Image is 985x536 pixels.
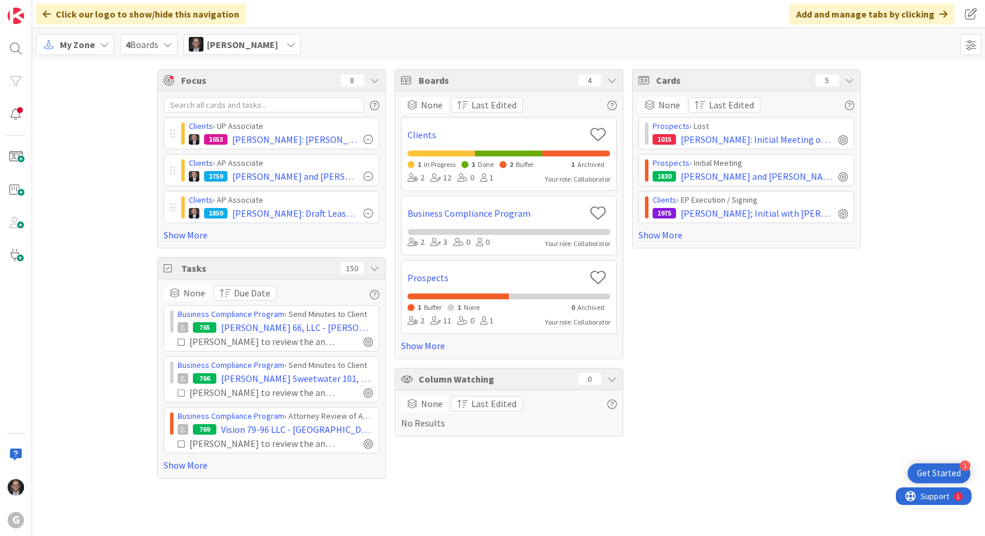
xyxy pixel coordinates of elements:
div: 1015 [653,134,676,145]
span: [PERSON_NAME] 66, LLC - [PERSON_NAME] [221,320,373,334]
div: Your role: Collaborator [545,238,610,249]
span: [PERSON_NAME] and [PERSON_NAME]: Initial Meeting on 3/3 w/ [PERSON_NAME]: Teams w/ [PERSON_NAME] ... [232,169,359,183]
img: BG [189,208,199,219]
a: Clients [189,194,213,205]
div: 5 [816,74,839,86]
button: Last Edited [451,396,523,411]
div: › Lost [653,120,848,132]
span: Boards [419,73,572,87]
span: Last Edited [471,98,517,112]
button: Due Date [213,285,277,301]
div: › EP Execution / Signing [653,194,848,206]
div: 765 [193,322,216,333]
span: [PERSON_NAME] and [PERSON_NAME]: Initial Meeting on 5/9 with [PERSON_NAME] [681,169,834,183]
a: Business Compliance Program [178,360,284,370]
div: 4 [578,74,602,86]
div: 2 [407,236,424,249]
div: 1653 [204,134,227,145]
img: JT [189,37,203,52]
img: Visit kanbanzone.com [8,8,24,24]
div: 1975 [653,208,676,219]
div: 2 [407,172,424,185]
div: 766 [193,373,216,384]
a: Clients [653,194,677,205]
div: 0 [457,315,474,327]
a: Show More [164,228,379,242]
a: Business Compliance Program [178,411,284,421]
button: Last Edited [688,97,760,112]
div: Add and manage tabs by clicking [789,4,955,25]
div: 0 [453,236,470,249]
a: Show More [638,228,854,242]
a: Show More [401,339,617,353]
div: 11 [430,315,451,327]
span: Cards [656,73,810,87]
span: Archived [578,160,604,169]
div: 3 [430,236,447,249]
span: 1 [417,160,421,169]
span: [PERSON_NAME]: Initial Meeting on TBD with [PERSON_NAME] [681,132,834,146]
img: JT [8,479,24,496]
a: Clients [189,158,213,168]
span: Buffer [516,160,534,169]
span: 1 [417,303,421,312]
div: 1850 [204,208,227,219]
div: 12 [430,172,451,185]
a: Business Compliance Program [178,309,284,319]
div: [PERSON_NAME] to review the annual minutes [189,385,338,400]
span: Due Date [234,286,270,300]
span: My Zone [60,37,95,52]
div: [PERSON_NAME] to review the annual minutes [189,334,338,349]
span: 1 [457,303,461,312]
button: Last Edited [451,97,523,112]
span: None [658,98,680,112]
a: Show More [164,458,379,472]
span: Archived [578,303,604,312]
a: Clients [407,128,585,142]
div: [PERSON_NAME] to review the annual minutes [189,436,338,450]
div: G [8,512,24,528]
b: 4 [125,39,130,50]
a: Prospects [407,271,585,285]
div: › AP Associate [189,194,373,206]
div: › AP Associate [189,157,373,169]
span: Done [478,160,494,169]
div: Get Started [917,467,961,479]
span: Focus [181,73,331,87]
div: No Results [401,396,617,430]
span: [PERSON_NAME] [207,37,278,52]
div: Click our logo to show/hide this navigation [36,4,246,25]
div: 1830 [653,171,676,182]
div: › Initial Meeting [653,157,848,169]
span: In Progress [424,160,456,169]
img: BG [189,134,199,145]
span: 0 [571,303,575,312]
div: Your role: Collaborator [545,174,610,185]
span: 1 [571,160,575,169]
span: Last Edited [709,98,754,112]
div: 1 [480,172,494,185]
a: Business Compliance Program [407,206,585,220]
span: Vision 79-96 LLC - [GEOGRAPHIC_DATA][PERSON_NAME] and [PERSON_NAME] [221,422,373,436]
span: Support [25,2,53,16]
span: None [184,286,205,300]
span: None [421,98,443,112]
input: Search all cards and tasks... [164,97,364,112]
span: None [421,397,443,411]
div: Your role: Collaborator [545,317,610,327]
span: [PERSON_NAME] Sweetwater 101, LLC - [PERSON_NAME] [221,371,373,385]
div: › UP Associate [189,120,373,132]
div: 0 [457,172,474,185]
div: Open Get Started checklist, remaining modules: 1 [908,463,970,483]
div: 1 [61,5,64,14]
span: 2 [510,160,513,169]
img: BG [189,171,199,182]
span: Last Edited [471,397,517,411]
span: [PERSON_NAME]; Initial with [PERSON_NAME] on 6/10; Design Meeting 6/10; Draft Review: 6/23; Signi... [681,206,834,220]
a: Prospects [653,121,689,131]
div: 769 [193,424,216,435]
div: 0 [578,373,602,385]
div: 8 [341,74,364,86]
div: › Send Minutes to Client [178,359,373,371]
div: 150 [341,262,364,274]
